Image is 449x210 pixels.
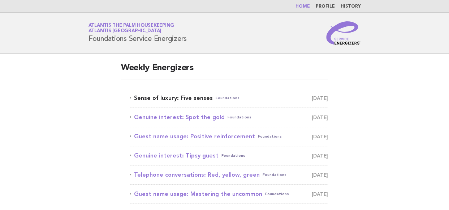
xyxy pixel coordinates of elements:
[326,21,361,45] img: Service Energizers
[130,131,328,142] a: Guest name usage: Positive reinforcementFoundations [DATE]
[130,151,328,161] a: Genuine interest: Tipsy guestFoundations [DATE]
[316,4,335,9] a: Profile
[228,112,251,122] span: Foundations
[216,93,239,103] span: Foundations
[312,93,328,103] span: [DATE]
[130,170,328,180] a: Telephone conversations: Red, yellow, greenFoundations [DATE]
[121,62,328,80] h2: Weekly Energizers
[312,112,328,122] span: [DATE]
[258,131,282,142] span: Foundations
[263,170,286,180] span: Foundations
[265,189,289,199] span: Foundations
[130,112,328,122] a: Genuine interest: Spot the goldFoundations [DATE]
[312,170,328,180] span: [DATE]
[130,189,328,199] a: Guest name usage: Mastering the uncommonFoundations [DATE]
[312,131,328,142] span: [DATE]
[295,4,310,9] a: Home
[88,29,161,34] span: Atlantis [GEOGRAPHIC_DATA]
[88,23,174,33] a: Atlantis The Palm HousekeepingAtlantis [GEOGRAPHIC_DATA]
[130,93,328,103] a: Sense of luxury: Five sensesFoundations [DATE]
[312,151,328,161] span: [DATE]
[341,4,361,9] a: History
[221,151,245,161] span: Foundations
[88,24,187,42] h1: Foundations Service Energizers
[312,189,328,199] span: [DATE]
